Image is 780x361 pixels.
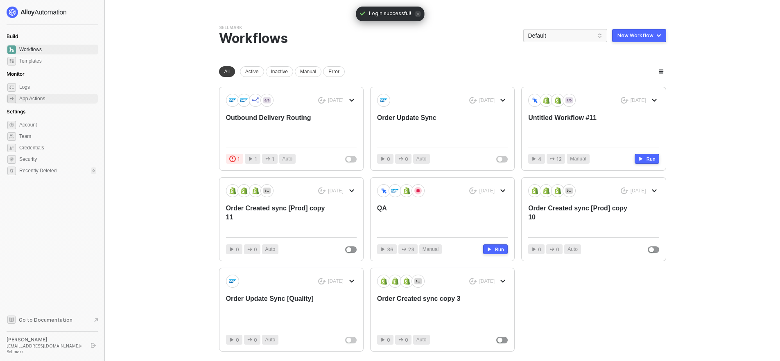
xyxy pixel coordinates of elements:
img: icon [252,97,259,104]
span: 0 [538,246,541,253]
div: Order Created sync copy 3 [377,294,482,321]
span: icon-success-page [469,278,477,285]
span: icon-success-page [318,97,326,104]
span: icon-app-actions [398,156,403,161]
span: Auto [416,155,427,163]
span: icon-app-actions [550,156,555,161]
span: icon-app-actions [402,247,407,252]
span: icon-app-actions [398,337,403,342]
span: 0 [236,246,239,253]
a: Knowledge Base [7,315,98,325]
span: 0 [254,246,257,253]
button: Run [483,244,508,254]
span: Manual [570,155,586,163]
div: Workflows [219,31,288,46]
span: Auto [265,246,276,253]
span: 36 [387,246,393,253]
span: icon-success-page [621,97,629,104]
span: credentials [7,144,16,152]
img: icon [554,97,561,104]
img: icon [380,187,387,194]
span: icon-arrow-down [652,98,657,103]
img: icon [252,187,259,194]
button: New Workflow [612,29,666,42]
span: document-arrow [92,316,100,324]
span: 0 [405,155,408,163]
span: 0 [236,336,239,344]
img: icon [543,187,550,194]
div: [EMAIL_ADDRESS][DOMAIN_NAME] • Sellmark [7,343,84,354]
img: icon [240,187,248,194]
span: settings [7,121,16,129]
div: [DATE] [631,187,646,194]
div: Untitled Workflow #11 [528,113,633,140]
span: Auto [265,336,276,344]
div: New Workflow [617,32,653,39]
img: icon [414,278,422,285]
img: icon [380,97,387,104]
span: icon-arrow-down [500,279,505,284]
span: Team [19,131,96,141]
span: dashboard [7,45,16,54]
span: settings [7,167,16,175]
div: App Actions [19,95,45,102]
span: 23 [408,246,414,253]
span: 1 [255,155,257,163]
img: icon [531,187,538,194]
div: Inactive [266,66,293,77]
span: Manual [423,246,439,253]
div: [DATE] [631,97,646,104]
div: [DATE] [479,187,495,194]
span: 0 [387,336,390,344]
span: security [7,155,16,164]
span: Workflows [19,45,96,54]
button: Run [635,154,659,164]
img: icon [554,187,561,194]
span: Monitor [7,71,25,77]
span: icon-arrow-down [349,188,354,193]
span: 1 [272,155,274,163]
img: icon [391,187,399,194]
span: Go to Documentation [19,316,72,323]
div: [PERSON_NAME] [7,336,84,343]
div: [DATE] [328,97,344,104]
div: All [219,66,235,77]
div: Order Created sync [Prod] copy 10 [528,204,633,231]
div: Manual [295,66,321,77]
a: logo [7,7,98,18]
span: icon-arrow-down [349,279,354,284]
span: 0 [556,246,559,253]
img: icon [414,187,422,194]
div: Order Created sync [Prod] copy 11 [226,204,330,231]
span: Templates [19,56,96,66]
img: icon [263,187,271,194]
span: Account [19,120,96,130]
img: icon [565,97,573,104]
div: Outbound Delivery Routing [226,113,330,140]
img: icon [565,187,573,194]
span: 0 [254,336,257,344]
span: icon-arrow-down [652,188,657,193]
span: icon-success-page [318,187,326,194]
img: icon [263,97,271,104]
span: icon-close [414,11,421,17]
span: Credentials [19,143,96,153]
span: team [7,132,16,141]
img: icon [240,97,248,104]
div: Run [495,246,504,253]
div: Order Update Sync [Quality] [226,294,330,321]
span: 12 [556,155,562,163]
span: Settings [7,108,25,115]
span: icon-check [359,10,366,17]
div: Active [240,66,264,77]
div: Error [323,66,345,77]
img: icon [229,97,236,104]
span: 0 [405,336,408,344]
img: icon [391,278,399,285]
img: icon [543,97,550,104]
span: icon-app-actions [549,247,554,252]
span: icon-app-actions [7,95,16,103]
span: icon-success-page [469,97,477,104]
span: Recently Deleted [19,167,57,174]
img: icon [403,278,410,285]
